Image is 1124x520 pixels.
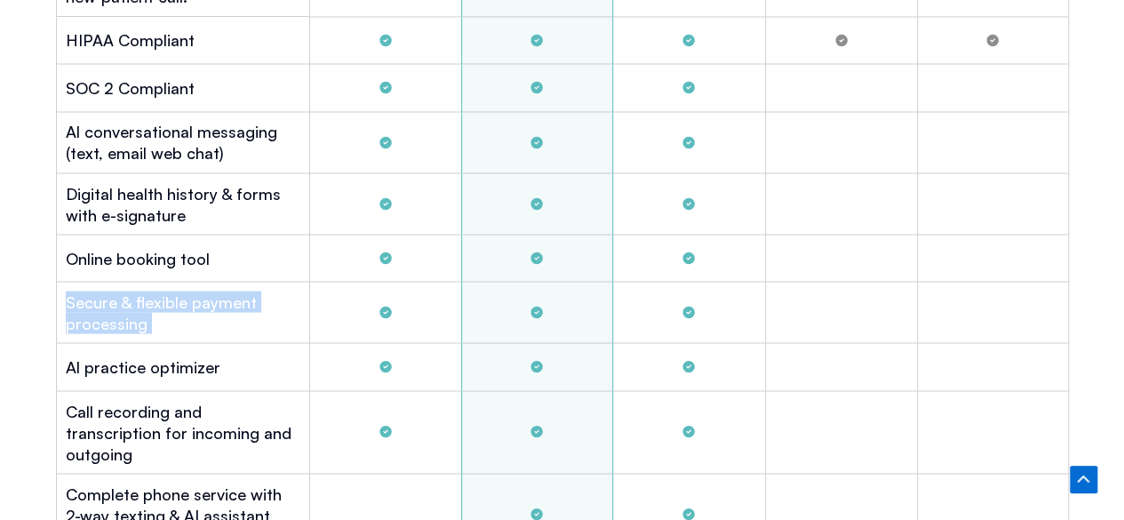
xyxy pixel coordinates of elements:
h2: Secure & flexible payment processing [66,291,300,333]
h2: Al practice optimizer [66,356,220,377]
h2: Al conversational messaging (text, email web chat) [66,121,300,164]
h2: HIPAA Compliant [66,29,195,51]
h2: Digital health history & forms with e-signature [66,182,300,225]
h2: Online booking tool [66,247,210,268]
h2: SOC 2 Compliant [66,77,195,99]
h2: Call recording and transcription for incoming and outgoing [66,400,300,464]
